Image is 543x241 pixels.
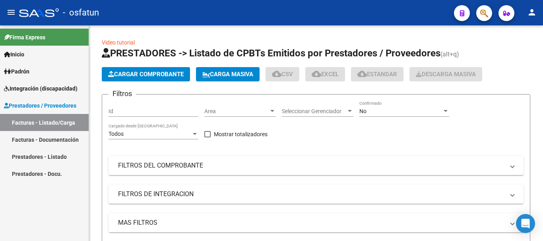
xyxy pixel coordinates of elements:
[357,69,367,79] mat-icon: cloud_download
[312,69,321,79] mat-icon: cloud_download
[109,213,524,232] mat-expansion-panel-header: MAS FILTROS
[351,67,403,81] button: Estandar
[109,185,524,204] mat-expansion-panel-header: FILTROS DE INTEGRACION
[440,50,459,58] span: (alt+q)
[409,67,482,81] app-download-masive: Descarga masiva de comprobantes (adjuntos)
[4,50,24,59] span: Inicio
[357,71,397,78] span: Estandar
[102,48,440,59] span: PRESTADORES -> Listado de CPBTs Emitidos por Prestadores / Proveedores
[527,8,537,17] mat-icon: person
[266,67,299,81] button: CSV
[63,4,99,21] span: - osfatun
[409,67,482,81] button: Descarga Masiva
[109,88,136,99] h3: Filtros
[109,156,524,175] mat-expansion-panel-header: FILTROS DEL COMPROBANTE
[359,108,367,114] span: No
[204,108,269,115] span: Area
[108,71,184,78] span: Cargar Comprobante
[4,67,29,76] span: Padrón
[4,101,76,110] span: Prestadores / Proveedores
[516,214,535,233] div: Open Intercom Messenger
[312,71,339,78] span: EXCEL
[102,39,135,46] a: Video tutorial
[102,67,190,81] button: Cargar Comprobante
[305,67,345,81] button: EXCEL
[118,190,504,199] mat-panel-title: FILTROS DE INTEGRACION
[118,161,504,170] mat-panel-title: FILTROS DEL COMPROBANTE
[272,71,293,78] span: CSV
[214,129,268,139] span: Mostrar totalizadores
[118,218,504,227] mat-panel-title: MAS FILTROS
[272,69,281,79] mat-icon: cloud_download
[196,67,260,81] button: Carga Masiva
[416,71,476,78] span: Descarga Masiva
[109,131,124,137] span: Todos
[6,8,16,17] mat-icon: menu
[4,84,78,93] span: Integración (discapacidad)
[282,108,346,115] span: Seleccionar Gerenciador
[202,71,253,78] span: Carga Masiva
[4,33,45,42] span: Firma Express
